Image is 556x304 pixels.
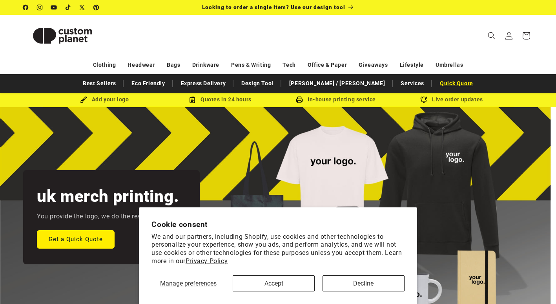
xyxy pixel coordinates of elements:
[189,96,196,103] img: Order Updates Icon
[308,58,347,72] a: Office & Paper
[79,77,120,90] a: Best Sellers
[37,186,179,207] h2: uk merch printing.
[323,275,405,291] button: Decline
[80,96,87,103] img: Brush Icon
[400,58,424,72] a: Lifestyle
[37,211,145,222] p: You provide the logo, we do the rest.
[37,230,115,248] a: Get a Quick Quote
[93,58,116,72] a: Clothing
[162,95,278,104] div: Quotes in 24 hours
[47,95,162,104] div: Add your logo
[397,77,428,90] a: Services
[151,220,405,229] h2: Cookie consent
[160,280,217,287] span: Manage preferences
[278,95,394,104] div: In-house printing service
[151,233,405,266] p: We and our partners, including Shopify, use cookies and other technologies to personalize your ex...
[359,58,388,72] a: Giveaways
[483,27,500,44] summary: Search
[394,95,510,104] div: Live order updates
[436,58,463,72] a: Umbrellas
[128,77,169,90] a: Eco Friendly
[128,58,155,72] a: Headwear
[420,96,427,103] img: Order updates
[202,4,345,10] span: Looking to order a single item? Use our design tool
[237,77,277,90] a: Design Tool
[186,257,228,265] a: Privacy Policy
[20,15,104,56] a: Custom Planet
[23,18,102,53] img: Custom Planet
[285,77,389,90] a: [PERSON_NAME] / [PERSON_NAME]
[167,58,180,72] a: Bags
[192,58,219,72] a: Drinkware
[425,219,556,304] iframe: Chat Widget
[231,58,271,72] a: Pens & Writing
[296,96,303,103] img: In-house printing
[283,58,295,72] a: Tech
[151,275,225,291] button: Manage preferences
[177,77,230,90] a: Express Delivery
[436,77,477,90] a: Quick Quote
[233,275,315,291] button: Accept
